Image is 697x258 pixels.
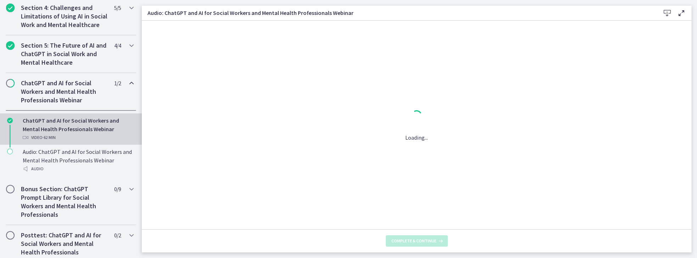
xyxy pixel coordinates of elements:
[114,4,121,12] span: 5 / 5
[23,165,133,173] div: Audio
[23,133,133,142] div: Video
[114,231,121,240] span: 0 / 2
[21,79,107,104] h2: ChatGPT and AI for Social Workers and Mental Health Professionals Webinar
[405,133,428,142] p: Loading...
[21,4,107,29] h2: Section 4: Challenges and Limitations of Using AI in Social Work and Mental Healthcare
[21,231,107,257] h2: Posttest: ChatGPT and AI for Social Workers and Mental Health Professionals
[391,238,436,244] span: Complete & continue
[6,4,15,12] i: Completed
[114,185,121,193] span: 0 / 9
[6,41,15,50] i: Completed
[7,118,13,123] i: Completed
[43,133,56,142] span: · 62 min
[114,79,121,87] span: 1 / 2
[23,116,133,142] div: ChatGPT and AI for Social Workers and Mental Health Professionals Webinar
[23,147,133,173] div: Audio: ChatGPT and AI for Social Workers and Mental Health Professionals Webinar
[405,108,428,125] div: 1
[21,185,107,219] h2: Bonus Section: ChatGPT Prompt Library for Social Workers and Mental Health Professionals
[114,41,121,50] span: 4 / 4
[21,41,107,67] h2: Section 5: The Future of AI and ChatGPT in Social Work and Mental Healthcare
[147,9,649,17] h3: Audio: ChatGPT and AI for Social Workers and Mental Health Professionals Webinar
[386,235,448,247] button: Complete & continue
